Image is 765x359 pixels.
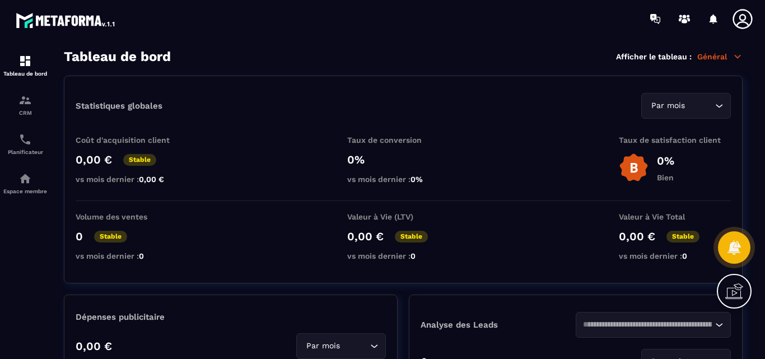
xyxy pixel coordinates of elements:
[657,173,674,182] p: Bien
[64,49,171,64] h3: Tableau de bord
[411,251,416,260] span: 0
[3,149,48,155] p: Planificateur
[94,231,127,243] p: Stable
[3,46,48,85] a: formationformationTableau de bord
[619,136,731,144] p: Taux de satisfaction client
[347,153,459,166] p: 0%
[76,251,188,260] p: vs mois dernier :
[576,312,731,338] div: Search for option
[619,153,649,183] img: b-badge-o.b3b20ee6.svg
[18,54,32,68] img: formation
[76,101,162,111] p: Statistiques globales
[682,251,687,260] span: 0
[347,251,459,260] p: vs mois dernier :
[76,136,188,144] p: Coût d'acquisition client
[76,212,188,221] p: Volume des ventes
[619,212,731,221] p: Valeur à Vie Total
[296,333,386,359] div: Search for option
[616,52,692,61] p: Afficher le tableau :
[697,52,743,62] p: Général
[304,340,342,352] span: Par mois
[421,320,576,330] p: Analyse des Leads
[18,133,32,146] img: scheduler
[76,175,188,184] p: vs mois dernier :
[139,251,144,260] span: 0
[76,312,386,322] p: Dépenses publicitaire
[3,188,48,194] p: Espace membre
[3,85,48,124] a: formationformationCRM
[76,230,83,243] p: 0
[342,340,367,352] input: Search for option
[583,319,712,331] input: Search for option
[139,175,164,184] span: 0,00 €
[687,100,712,112] input: Search for option
[123,154,156,166] p: Stable
[411,175,423,184] span: 0%
[347,136,459,144] p: Taux de conversion
[666,231,699,243] p: Stable
[649,100,687,112] span: Par mois
[619,230,655,243] p: 0,00 €
[3,110,48,116] p: CRM
[347,230,384,243] p: 0,00 €
[18,94,32,107] img: formation
[657,154,674,167] p: 0%
[18,172,32,185] img: automations
[76,153,112,166] p: 0,00 €
[395,231,428,243] p: Stable
[347,212,459,221] p: Valeur à Vie (LTV)
[3,71,48,77] p: Tableau de bord
[641,93,731,119] div: Search for option
[347,175,459,184] p: vs mois dernier :
[3,124,48,164] a: schedulerschedulerPlanificateur
[619,251,731,260] p: vs mois dernier :
[76,339,112,353] p: 0,00 €
[3,164,48,203] a: automationsautomationsEspace membre
[16,10,116,30] img: logo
